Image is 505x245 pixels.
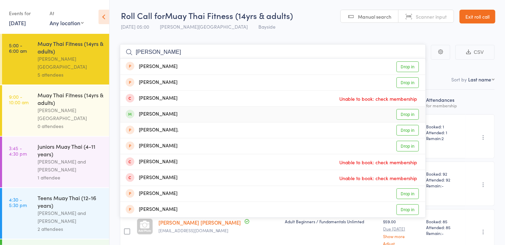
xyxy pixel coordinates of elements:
[338,173,419,183] span: Unable to book: check membership
[416,13,447,20] span: Scanner input
[2,85,109,136] a: 9:00 -10:00 amMuay Thai Fitness (14yrs & adults)[PERSON_NAME][GEOGRAPHIC_DATA]0 attendees
[120,44,426,60] input: Search by name
[468,76,491,83] div: Last name
[38,40,103,55] div: Muay Thai Fitness (14yrs & adults)
[451,76,467,83] label: Sort by
[38,122,103,130] div: 0 attendees
[423,93,465,111] div: Atten­dances
[38,158,103,174] div: [PERSON_NAME] and [PERSON_NAME]
[426,171,463,177] span: Booked: 92
[396,109,419,120] a: Drop in
[358,13,391,20] span: Manual search
[50,8,84,19] div: At
[121,10,165,21] span: Roll Call for
[426,135,463,141] span: Remain:
[38,174,103,182] div: 1 attendee
[258,23,276,30] span: Bayside
[426,177,463,183] span: Attended: 92
[426,183,463,188] span: Remain:
[426,129,463,135] span: Attended: 1
[38,71,103,79] div: 5 attendees
[165,10,293,21] span: Muay Thai Fitness (14yrs & adults)
[50,19,84,27] div: Any location
[38,225,103,233] div: 2 attendees
[38,55,103,71] div: [PERSON_NAME][GEOGRAPHIC_DATA]
[9,19,26,27] a: [DATE]
[396,188,419,199] a: Drop in
[126,79,177,87] div: [PERSON_NAME]
[442,183,444,188] span: -
[38,91,103,106] div: Muay Thai Fitness (14yrs & adults)
[158,228,279,233] small: Jacquical86@hotmail.com
[442,230,444,236] span: -
[9,94,29,105] time: 9:00 - 10:00 am
[2,188,109,239] a: 4:30 -5:30 pmTeens Muay Thai (12-16 years)[PERSON_NAME] and [PERSON_NAME]2 attendees
[396,61,419,72] a: Drop in
[126,142,177,150] div: [PERSON_NAME]
[126,126,178,134] div: [PERSON_NAME].
[2,137,109,187] a: 3:45 -4:30 pmJuniors Muay Thai (4-11 years)[PERSON_NAME] and [PERSON_NAME]1 attendee
[160,23,248,30] span: [PERSON_NAME][GEOGRAPHIC_DATA]
[426,103,463,108] div: for membership
[38,194,103,209] div: Teens Muay Thai (12-16 years)
[460,10,495,23] a: Exit roll call
[285,218,378,224] div: Adult Beginners / Fundamentals Unlimted
[426,224,463,230] span: Attended: 85
[396,204,419,215] a: Drop in
[338,94,419,104] span: Unable to book: check membership
[121,23,149,30] span: [DATE] 05:00
[126,63,177,71] div: [PERSON_NAME]
[426,218,463,224] span: Booked: 85
[455,45,495,60] button: CSV
[338,157,419,167] span: Unable to book: check membership
[383,234,421,238] a: Show more
[38,209,103,225] div: [PERSON_NAME] and [PERSON_NAME]
[2,34,109,85] a: 5:00 -6:00 amMuay Thai Fitness (14yrs & adults)[PERSON_NAME][GEOGRAPHIC_DATA]5 attendees
[9,42,27,53] time: 5:00 - 6:00 am
[396,141,419,151] a: Drop in
[126,174,177,182] div: [PERSON_NAME]
[126,206,177,214] div: [PERSON_NAME]
[126,190,177,198] div: [PERSON_NAME]
[9,197,27,208] time: 4:30 - 5:30 pm
[396,77,419,88] a: Drop in
[126,110,177,118] div: [PERSON_NAME]
[426,124,463,129] span: Booked: 1
[383,226,421,231] small: Due [DATE]
[38,143,103,158] div: Juniors Muay Thai (4-11 years)
[126,158,177,166] div: [PERSON_NAME]
[396,125,419,136] a: Drop in
[426,230,463,236] span: Remain:
[9,145,27,156] time: 3:45 - 4:30 pm
[126,95,177,102] div: [PERSON_NAME]
[442,135,444,141] span: 2
[38,106,103,122] div: [PERSON_NAME][GEOGRAPHIC_DATA]
[9,8,43,19] div: Events for
[158,219,241,226] a: [PERSON_NAME] [PERSON_NAME]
